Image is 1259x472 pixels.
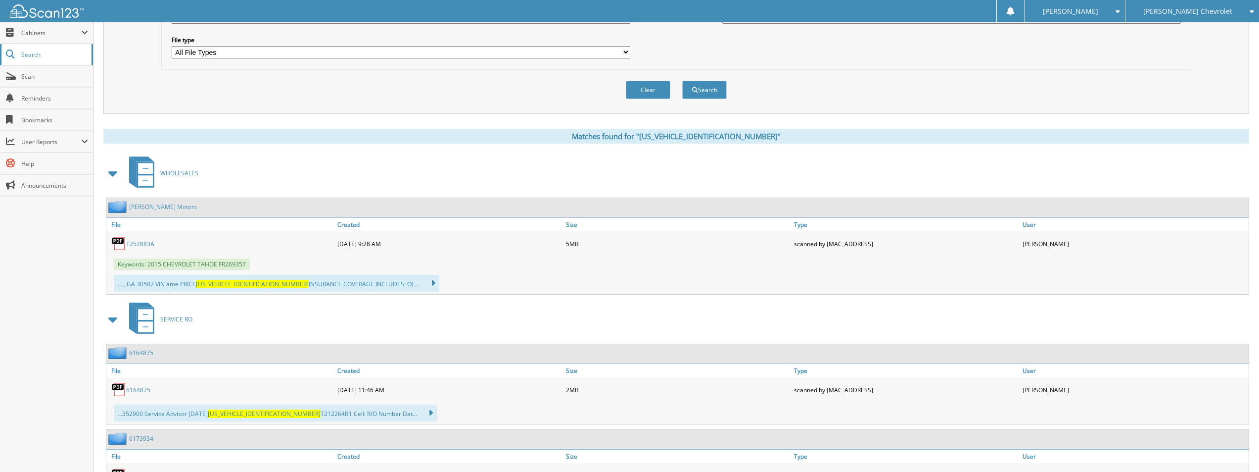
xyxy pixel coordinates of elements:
a: User [1020,450,1249,463]
span: Reminders [21,94,88,103]
a: Created [335,450,563,463]
span: Bookmarks [21,116,88,124]
span: [US_VEHICLE_IDENTIFICATION_NUMBER] [196,280,309,288]
span: Search [21,51,87,59]
span: Keywords: 2015 CHEVROLET TAHOE FR269357 [114,259,250,270]
div: scanned by [MAC_ADDRESS] [792,234,1020,254]
div: [DATE] 11:46 AM [335,380,563,400]
div: ... , GA 30507 VIN ame PRICE INSURANCE COVERAGE INCLUDES: O) ... [114,275,439,292]
span: Help [21,159,88,168]
a: Size [563,364,792,377]
a: 6164875 [126,386,150,394]
span: User Reports [21,138,81,146]
a: User [1020,364,1249,377]
span: [PERSON_NAME] Chevrolet [1143,8,1232,14]
a: File [106,450,335,463]
a: File [106,218,335,231]
img: folder2.png [108,347,129,359]
a: User [1020,218,1249,231]
img: folder2.png [108,432,129,445]
div: ...352900 Service Advisor [DATE] T212264B1 Cell: R/O Number Dat... [114,405,437,421]
button: Search [682,81,727,99]
a: WHOLESALES [123,154,198,193]
span: SERVICE RO [160,315,192,323]
div: 5MB [563,234,792,254]
span: [PERSON_NAME] [1043,8,1098,14]
a: Size [563,218,792,231]
img: scan123-logo-white.svg [10,4,84,18]
a: 6164875 [129,349,153,357]
a: Type [792,450,1020,463]
img: PDF.png [111,382,126,397]
span: Cabinets [21,29,81,37]
span: Scan [21,72,88,81]
span: Announcements [21,181,88,190]
a: Type [792,218,1020,231]
div: Matches found for "[US_VEHICLE_IDENTIFICATION_NUMBER]" [103,129,1249,144]
a: [PERSON_NAME] Motors [129,203,197,211]
button: Clear [626,81,670,99]
div: scanned by [MAC_ADDRESS] [792,380,1020,400]
div: [PERSON_NAME] [1020,380,1249,400]
div: [DATE] 9:28 AM [335,234,563,254]
span: WHOLESALES [160,169,198,177]
iframe: Chat Widget [1210,424,1259,472]
a: Size [563,450,792,463]
div: 2MB [563,380,792,400]
span: [US_VEHICLE_IDENTIFICATION_NUMBER] [208,410,321,418]
img: folder2.png [108,201,129,213]
label: File type [172,36,630,44]
a: 6173934 [129,434,153,443]
a: Created [335,364,563,377]
a: SERVICE RO [123,300,192,339]
a: File [106,364,335,377]
a: T252883A [126,240,154,248]
a: Type [792,364,1020,377]
img: PDF.png [111,236,126,251]
a: Created [335,218,563,231]
div: [PERSON_NAME] [1020,234,1249,254]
